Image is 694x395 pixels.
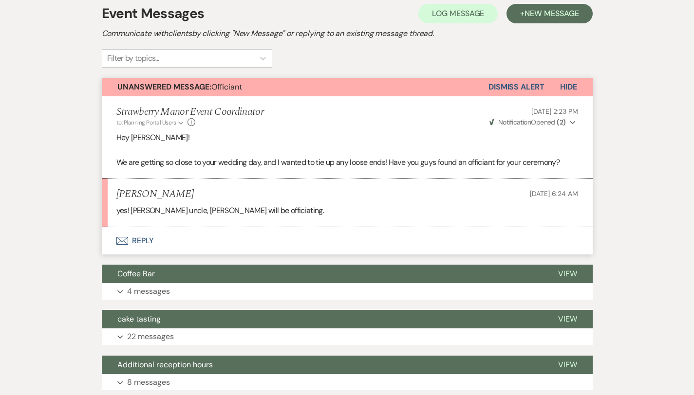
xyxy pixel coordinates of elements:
[543,265,593,283] button: View
[488,78,544,96] button: Dismiss Alert
[102,28,593,39] h2: Communicate with clients by clicking "New Message" or replying to an existing message thread.
[102,265,543,283] button: Coffee Bar
[102,310,543,328] button: cake tasting
[127,285,170,298] p: 4 messages
[117,82,242,92] span: Officiant
[102,227,593,254] button: Reply
[127,376,170,389] p: 8 messages
[107,53,159,64] div: Filter by topics...
[102,374,593,391] button: 8 messages
[116,131,578,144] p: Hey [PERSON_NAME]!
[531,107,578,116] span: [DATE] 2:23 PM
[116,119,176,126] span: to: Planning Portal Users
[116,118,186,127] button: to: Planning Portal Users
[560,82,577,92] span: Hide
[116,156,578,169] p: We are getting so close to your wedding day, and I wanted to tie up any loose ends! Have you guys...
[544,78,593,96] button: Hide
[557,118,565,126] strong: ( 2 )
[117,359,213,370] span: Additional reception hours
[543,356,593,374] button: View
[116,188,194,200] h5: [PERSON_NAME]
[116,204,578,217] p: yes! [PERSON_NAME] uncle, [PERSON_NAME] will be officiating.
[558,359,577,370] span: View
[558,314,577,324] span: View
[558,269,577,279] span: View
[525,8,579,18] span: New Message
[418,4,498,23] button: Log Message
[432,8,484,18] span: Log Message
[116,106,264,118] h5: Strawberry Manor Event Coordinator
[543,310,593,328] button: View
[102,356,543,374] button: Additional reception hours
[102,283,593,300] button: 4 messages
[102,328,593,345] button: 22 messages
[127,330,174,343] p: 22 messages
[506,4,592,23] button: +New Message
[489,118,566,126] span: Opened
[488,117,578,127] button: NotificationOpened (2)
[102,78,488,96] button: Unanswered Message:Officiant
[117,269,155,279] span: Coffee Bar
[498,118,531,126] span: Notification
[102,3,205,24] h1: Event Messages
[117,314,161,324] span: cake tasting
[117,82,211,92] strong: Unanswered Message:
[530,189,578,198] span: [DATE] 6:24 AM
